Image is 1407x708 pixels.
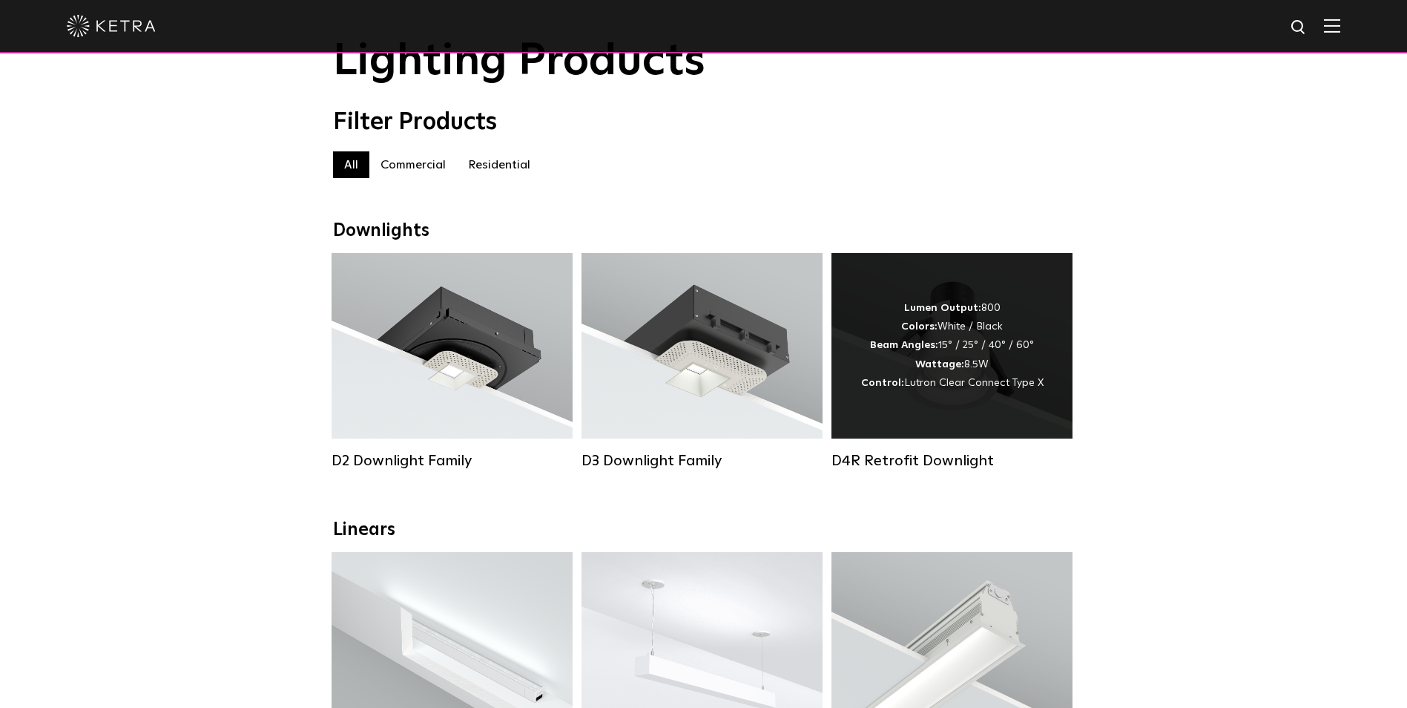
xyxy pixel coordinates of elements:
[581,452,823,470] div: D3 Downlight Family
[333,519,1075,541] div: Linears
[861,299,1044,393] div: 800 White / Black 15° / 25° / 40° / 60° 8.5W
[333,220,1075,242] div: Downlights
[457,151,541,178] label: Residential
[332,452,573,470] div: D2 Downlight Family
[1324,19,1340,33] img: Hamburger%20Nav.svg
[332,253,573,470] a: D2 Downlight Family Lumen Output:1200Colors:White / Black / Gloss Black / Silver / Bronze / Silve...
[67,15,156,37] img: ketra-logo-2019-white
[904,378,1044,388] span: Lutron Clear Connect Type X
[861,378,904,388] strong: Control:
[1290,19,1308,37] img: search icon
[369,151,457,178] label: Commercial
[333,39,705,84] span: Lighting Products
[870,340,938,350] strong: Beam Angles:
[915,359,964,370] strong: Wattage:
[901,321,938,332] strong: Colors:
[831,253,1072,470] a: D4R Retrofit Downlight Lumen Output:800Colors:White / BlackBeam Angles:15° / 25° / 40° / 60°Watta...
[333,108,1075,137] div: Filter Products
[333,151,369,178] label: All
[904,303,981,313] strong: Lumen Output:
[831,452,1072,470] div: D4R Retrofit Downlight
[581,253,823,470] a: D3 Downlight Family Lumen Output:700 / 900 / 1100Colors:White / Black / Silver / Bronze / Paintab...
